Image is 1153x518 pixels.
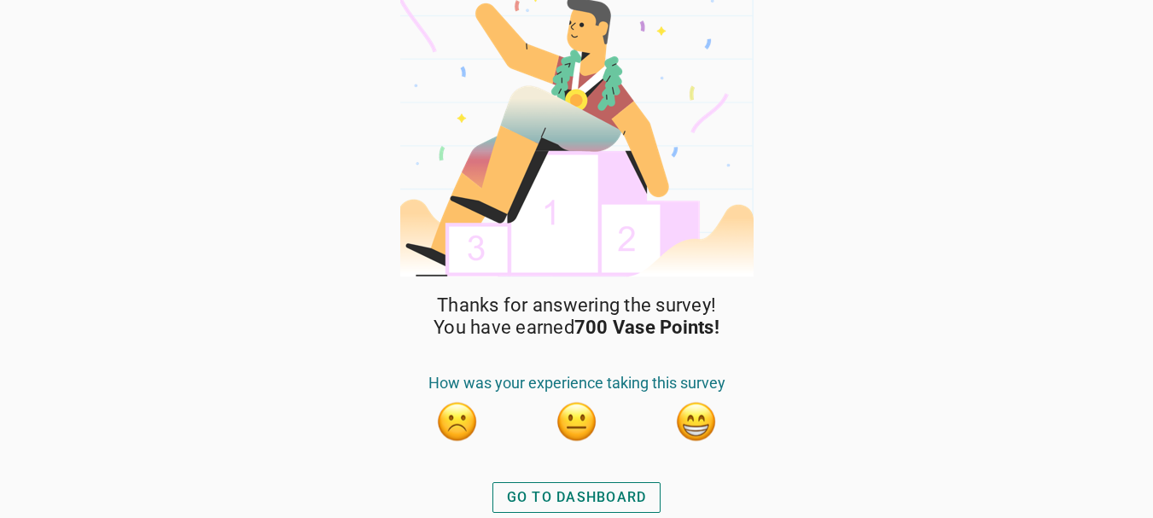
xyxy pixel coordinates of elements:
div: How was your experience taking this survey [398,374,756,401]
div: GO TO DASHBOARD [507,487,647,508]
span: Thanks for answering the survey! [437,294,716,317]
span: You have earned [434,317,719,339]
button: GO TO DASHBOARD [492,482,661,513]
strong: 700 Vase Points! [574,317,719,338]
